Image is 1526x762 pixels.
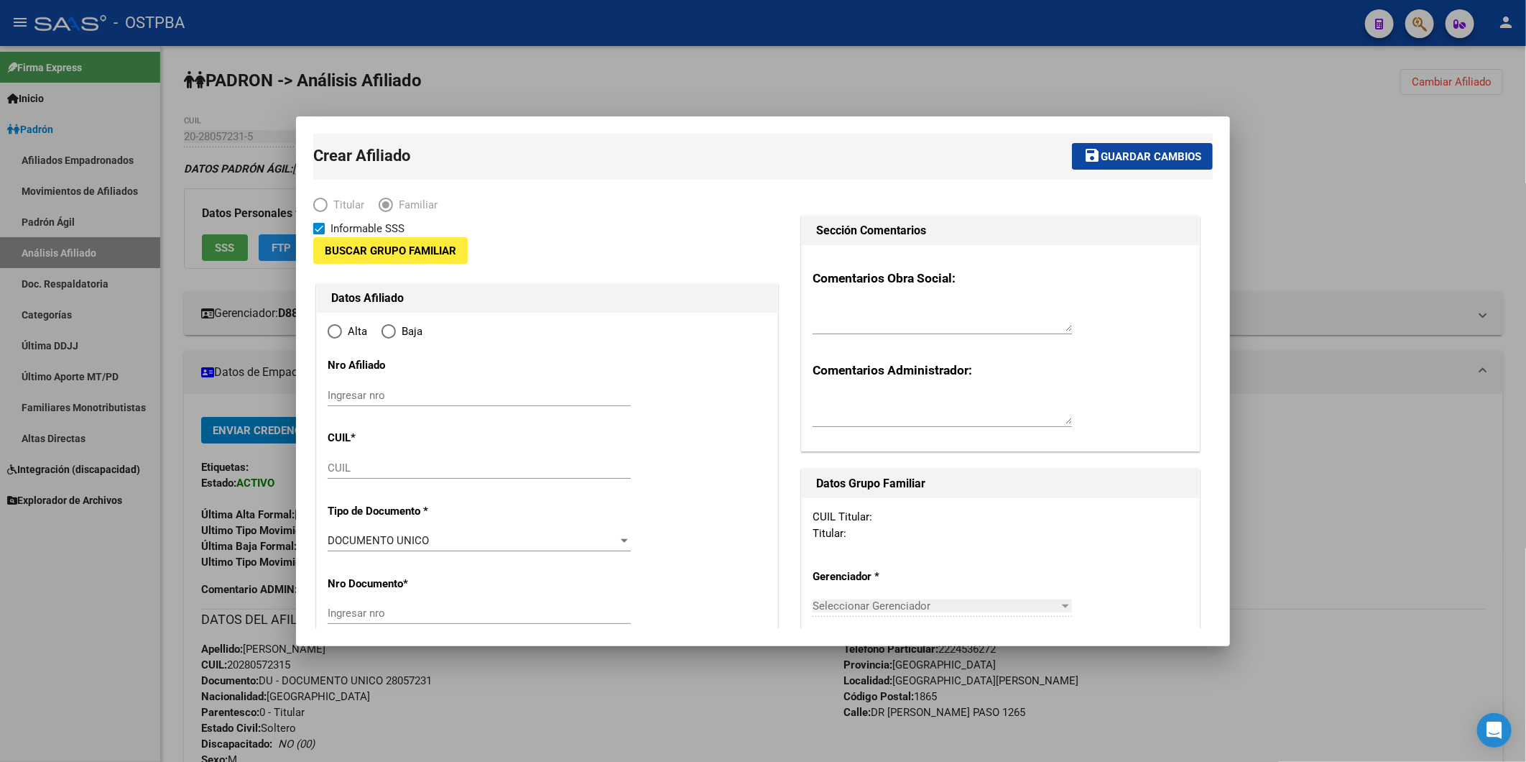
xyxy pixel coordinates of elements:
[328,197,364,214] span: Titular
[813,269,1188,288] h3: Comentarios Obra Social:
[325,244,456,257] span: Buscar Grupo Familiar
[313,237,468,264] button: Buscar Grupo Familiar
[313,147,410,165] span: Crear Afiliado
[396,323,422,340] span: Baja
[816,222,1185,239] h1: Sección Comentarios
[330,220,404,237] span: Informable SSS
[816,475,1185,492] h1: Datos Grupo Familiar
[328,328,437,341] mat-radio-group: Elija una opción
[393,197,438,214] span: Familiar
[328,534,429,547] span: DOCUMENTO UNICO
[1101,150,1201,163] span: Guardar cambios
[1477,713,1512,748] div: Open Intercom Messenger
[331,290,763,307] h1: Datos Afiliado
[328,430,459,446] p: CUIL
[813,509,1188,541] div: CUIL Titular: Titular:
[813,600,1059,612] span: Seleccionar Gerenciador
[1072,143,1213,170] button: Guardar cambios
[813,569,925,585] p: Gerenciador *
[313,201,452,214] mat-radio-group: Elija una opción
[1083,147,1101,164] mat-icon: save
[813,361,1188,380] h3: Comentarios Administrador:
[328,576,459,592] p: Nro Documento
[342,323,367,340] span: Alta
[328,357,459,374] p: Nro Afiliado
[328,503,459,520] p: Tipo de Documento *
